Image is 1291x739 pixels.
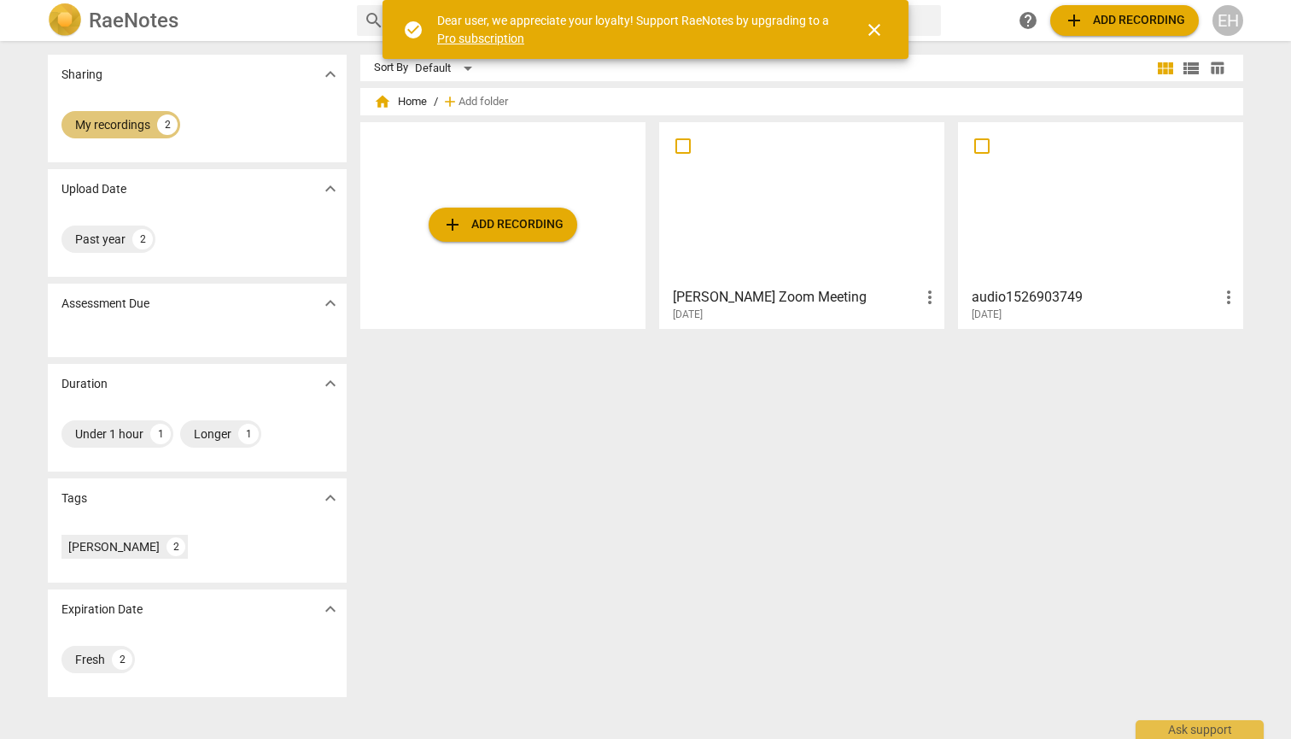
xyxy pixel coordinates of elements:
[1204,56,1230,81] button: Table view
[964,128,1237,321] a: audio1526903749[DATE]
[320,179,341,199] span: expand_more
[1155,58,1176,79] span: view_module
[157,114,178,135] div: 2
[61,601,143,619] p: Expiration Date
[920,287,940,308] span: more_vert
[1064,10,1084,31] span: add
[75,425,143,443] div: Under 1 hour
[437,12,833,47] div: Dear user, we appreciate your loyalty! Support RaeNotes by upgrading to a
[1153,56,1178,81] button: Tile view
[61,490,87,507] p: Tags
[166,537,185,556] div: 2
[132,229,153,249] div: 2
[61,375,108,393] p: Duration
[403,20,424,40] span: check_circle
[854,9,895,50] button: Close
[318,290,343,316] button: Show more
[1178,56,1204,81] button: List view
[1064,10,1185,31] span: Add recording
[318,176,343,202] button: Show more
[374,93,391,110] span: home
[320,599,341,619] span: expand_more
[68,538,160,555] div: [PERSON_NAME]
[238,424,259,444] div: 1
[320,488,341,508] span: expand_more
[75,116,150,133] div: My recordings
[318,62,343,87] button: Show more
[1013,5,1043,36] a: Help
[89,9,178,32] h2: RaeNotes
[437,32,524,45] a: Pro subscription
[1018,10,1038,31] span: help
[61,295,149,313] p: Assessment Due
[673,308,703,322] span: [DATE]
[112,649,132,670] div: 2
[864,20,885,40] span: close
[1212,5,1243,36] button: EH
[972,308,1002,322] span: [DATE]
[665,128,938,321] a: [PERSON_NAME] Zoom Meeting[DATE]
[1218,287,1239,308] span: more_vert
[318,485,343,511] button: Show more
[374,62,408,74] div: Sort By
[61,180,126,198] p: Upload Date
[318,596,343,622] button: Show more
[1209,60,1225,76] span: table_chart
[75,231,126,248] div: Past year
[442,214,463,235] span: add
[459,96,508,109] span: Add folder
[318,371,343,396] button: Show more
[972,287,1218,308] h3: audio1526903749
[374,93,427,110] span: Home
[441,93,459,110] span: add
[434,96,438,109] span: /
[1136,720,1264,739] div: Ask support
[429,208,577,242] button: Upload
[194,425,231,443] div: Longer
[48,3,343,38] a: LogoRaeNotes
[442,214,564,235] span: Add recording
[1050,5,1199,36] button: Upload
[673,287,920,308] h3: Erin Horst's Zoom Meeting
[1181,58,1201,79] span: view_list
[48,3,82,38] img: Logo
[75,651,105,668] div: Fresh
[364,10,384,31] span: search
[415,55,478,82] div: Default
[320,64,341,85] span: expand_more
[320,373,341,394] span: expand_more
[320,293,341,314] span: expand_more
[61,66,102,84] p: Sharing
[150,424,171,444] div: 1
